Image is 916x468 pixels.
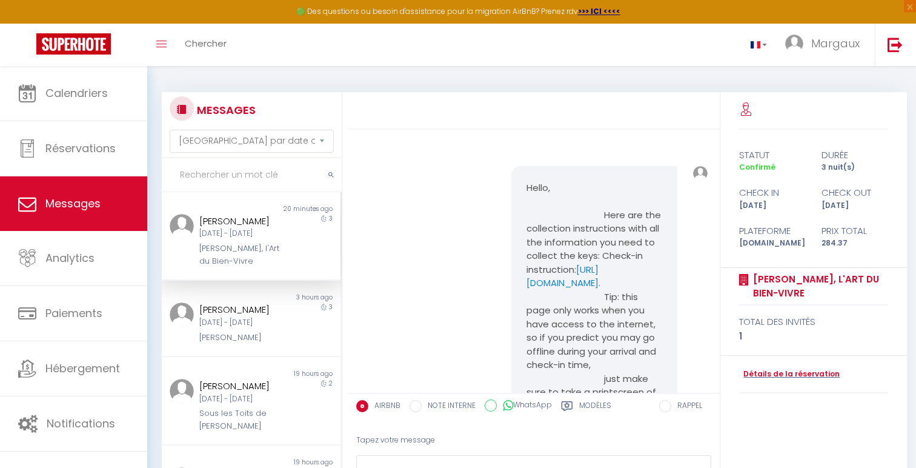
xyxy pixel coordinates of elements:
div: [PERSON_NAME] [199,303,288,317]
input: Rechercher un mot clé [162,158,342,192]
a: [PERSON_NAME], l'Art du Bien-Vivre [749,272,888,301]
a: Détails de la réservation [739,369,840,380]
img: ... [170,303,194,327]
label: Modèles [579,400,611,415]
a: [URL][DOMAIN_NAME] [526,263,599,290]
div: [DATE] - [DATE] [199,317,288,329]
img: Super Booking [36,33,111,55]
div: 3 nuit(s) [814,162,896,173]
span: Chercher [185,37,227,50]
span: 3 [329,303,333,312]
div: [PERSON_NAME] [199,214,288,229]
div: [PERSON_NAME], l'Art du Bien-Vivre [199,242,288,267]
div: check out [814,186,896,200]
div: [DOMAIN_NAME] [731,238,814,249]
img: ... [170,214,194,238]
span: Analytics [45,250,95,266]
div: statut [731,148,814,162]
div: Sous les Toits de [PERSON_NAME] [199,407,288,432]
span: Calendriers [45,85,108,101]
div: Tapez votre message [356,426,712,455]
img: ... [693,166,708,181]
div: check in [731,186,814,200]
label: AIRBNB [368,400,400,413]
div: [DATE] - [DATE] [199,393,288,405]
span: Confirmé [739,162,775,172]
span: Margaux [811,36,860,51]
label: NOTE INTERNE [422,400,476,413]
div: [PERSON_NAME] [199,379,288,393]
div: [DATE] - [DATE] [199,228,288,239]
div: 284.37 [814,238,896,249]
a: >>> ICI <<<< [578,6,620,16]
span: 3 [329,214,333,223]
label: WhatsApp [497,399,552,413]
a: ... Margaux [776,24,875,66]
div: 1 [739,329,888,344]
div: [PERSON_NAME] [199,332,288,344]
div: [DATE] [731,200,814,212]
span: Réservations [45,141,116,156]
span: Paiements [45,306,102,321]
div: Plateforme [731,224,814,238]
span: Notifications [47,416,115,431]
div: durée [814,148,896,162]
span: Messages [45,196,101,211]
h3: MESSAGES [194,96,256,124]
span: 2 [329,379,333,388]
label: RAPPEL [671,400,702,413]
div: 3 hours ago [251,293,340,303]
div: Prix total [814,224,896,238]
div: 19 hours ago [251,369,340,379]
div: [DATE] [814,200,896,212]
div: 20 minutes ago [251,204,340,214]
span: Hébergement [45,361,120,376]
div: total des invités [739,315,888,329]
a: Chercher [176,24,236,66]
img: ... [785,35,803,53]
img: ... [170,379,194,403]
img: logout [888,37,903,52]
div: 19 hours ago [251,458,340,467]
